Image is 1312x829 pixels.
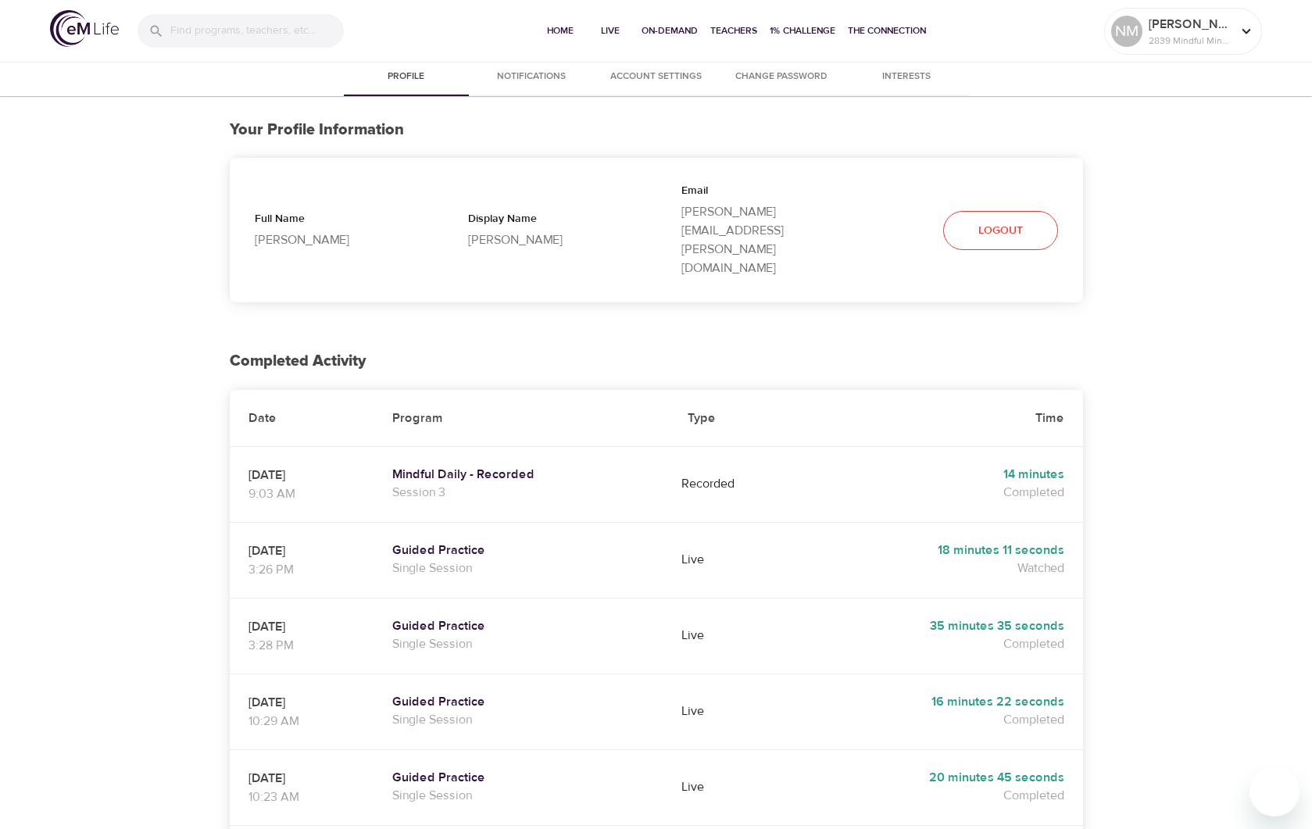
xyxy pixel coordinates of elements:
h5: 20 minutes 45 seconds [816,770,1064,786]
h3: Your Profile Information [230,121,1083,139]
h5: 18 minutes 11 seconds [816,542,1064,559]
a: Guided Practice [392,618,650,634]
td: Live [669,522,797,598]
p: Completed [816,483,1064,502]
p: Single Session [392,634,650,653]
p: Full Name [255,211,418,230]
span: Profile [353,69,459,85]
td: Live [669,749,797,825]
p: [PERSON_NAME] [468,230,631,249]
td: Recorded [669,446,797,522]
p: [DATE] [248,541,355,560]
p: 10:29 AM [248,712,355,731]
a: Mindful Daily - Recorded [392,466,650,483]
input: Find programs, teachers, etc... [170,14,344,48]
p: Completed [816,786,1064,805]
span: Interests [853,69,960,85]
p: Watched [816,559,1064,577]
p: [DATE] [248,769,355,788]
iframe: Button to launch messaging window [1249,766,1299,816]
h2: Completed Activity [230,352,1083,370]
span: Account Settings [603,69,710,85]
h5: 35 minutes 35 seconds [816,618,1064,634]
th: Type [669,390,797,447]
p: Single Session [392,710,650,729]
span: Live [592,23,629,39]
td: Live [669,674,797,749]
div: NM [1111,16,1142,47]
p: 2839 Mindful Minutes [1149,34,1232,48]
span: Change Password [728,69,835,85]
td: Live [669,598,797,674]
p: Display Name [468,211,631,230]
p: 10:23 AM [248,788,355,806]
p: Email [681,183,845,202]
p: 3:28 PM [248,636,355,655]
span: The Connection [848,23,926,39]
th: Date [230,390,374,447]
p: 9:03 AM [248,484,355,503]
p: [PERSON_NAME][EMAIL_ADDRESS][PERSON_NAME][DOMAIN_NAME] [681,202,845,277]
span: Logout [978,221,1023,241]
h5: 16 minutes 22 seconds [816,694,1064,710]
a: Guided Practice [392,770,650,786]
p: [PERSON_NAME] [255,230,418,249]
p: Single Session [392,559,650,577]
span: Home [542,23,579,39]
a: Guided Practice [392,694,650,710]
p: [PERSON_NAME] [1149,15,1232,34]
a: Guided Practice [392,542,650,559]
span: Teachers [710,23,757,39]
img: logo [50,10,119,47]
p: [DATE] [248,617,355,636]
p: 3:26 PM [248,560,355,579]
p: Single Session [392,786,650,805]
p: [DATE] [248,466,355,484]
th: Program [374,390,669,447]
button: Logout [943,211,1058,251]
th: Time [797,390,1082,447]
h5: 14 minutes [816,466,1064,483]
p: Session 3 [392,483,650,502]
span: On-Demand [642,23,698,39]
span: Notifications [478,69,585,85]
span: 1% Challenge [770,23,835,39]
p: Completed [816,710,1064,729]
p: Completed [816,634,1064,653]
p: [DATE] [248,693,355,712]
